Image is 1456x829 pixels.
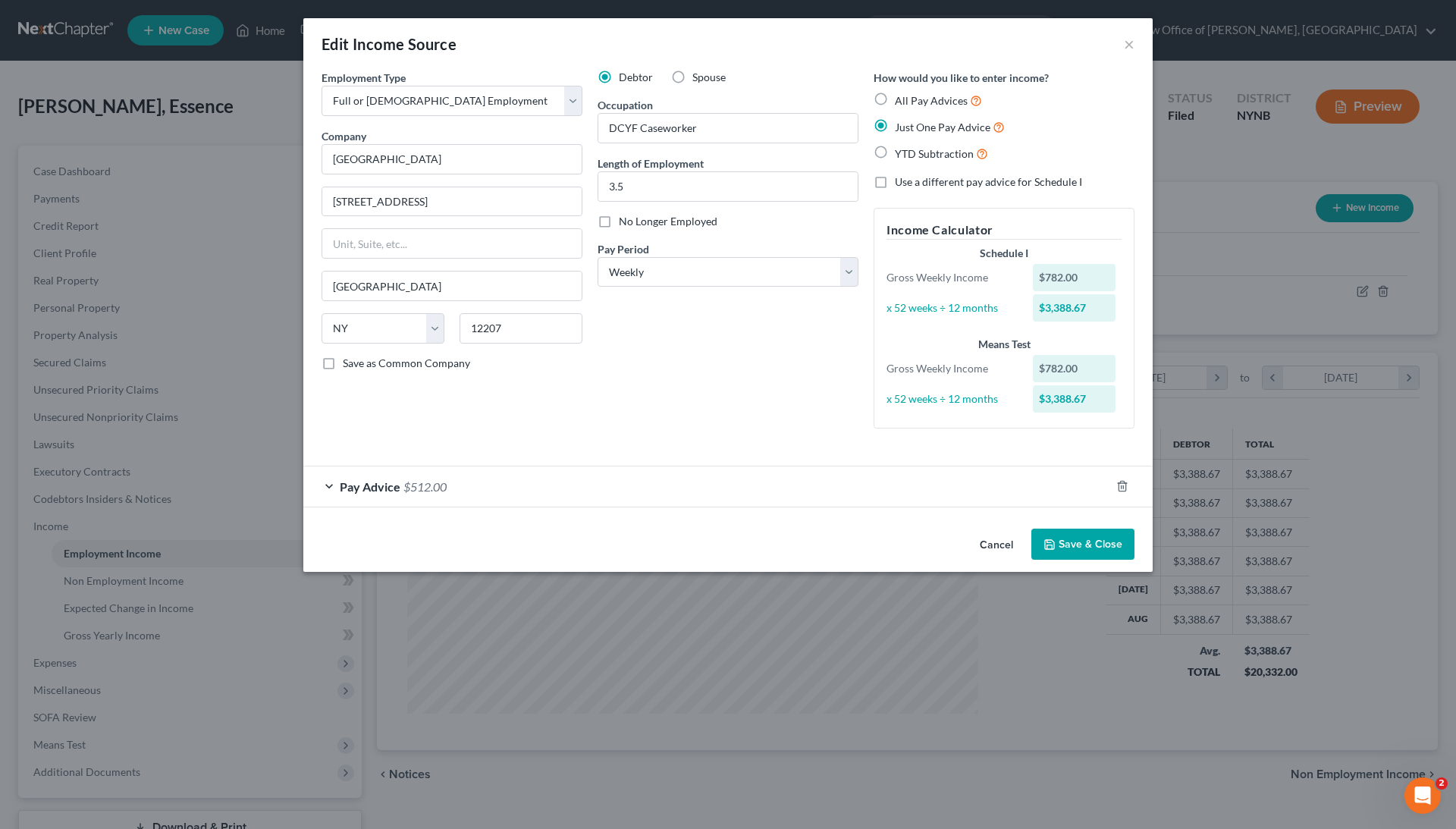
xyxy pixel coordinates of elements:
div: $782.00 [1033,264,1116,291]
span: Company [322,130,366,143]
button: × [1124,35,1134,53]
label: How would you like to enter income? [874,70,1049,86]
span: Spouse [692,71,726,83]
span: Debtor [619,71,653,83]
span: Pay Advice [340,479,400,494]
input: -- [598,114,858,143]
div: x 52 weeks ÷ 12 months [879,300,1025,316]
span: $512.00 [403,479,447,494]
input: Unit, Suite, etc... [322,229,582,258]
iframe: Intercom live chat [1404,777,1441,814]
div: Schedule I [886,246,1122,261]
input: ex: 2 years [598,172,858,201]
div: $3,388.67 [1033,294,1116,322]
span: Just One Pay Advice [895,121,990,133]
label: Length of Employment [598,155,704,171]
div: Means Test [886,337,1122,352]
label: Occupation [598,97,653,113]
input: Enter city... [322,272,582,300]
div: x 52 weeks ÷ 12 months [879,391,1025,407]
div: Gross Weekly Income [879,270,1025,285]
input: Search company by name... [322,144,582,174]
div: $782.00 [1033,355,1116,382]
h5: Income Calculator [886,221,1122,240]
div: Gross Weekly Income [879,361,1025,376]
span: Pay Period [598,243,649,256]
span: YTD Subtraction [895,147,974,160]
span: Save as Common Company [343,356,470,369]
button: Save & Close [1031,529,1134,561]
div: Edit Income Source [322,33,457,55]
div: $3,388.67 [1033,385,1116,413]
span: Use a different pay advice for Schedule I [895,175,1082,188]
span: All Pay Advices [895,94,968,107]
button: Cancel [968,530,1025,561]
span: No Longer Employed [619,215,717,228]
input: Enter zip... [460,313,582,344]
span: Employment Type [322,71,406,84]
input: Enter address... [322,187,582,216]
span: 2 [1436,777,1448,790]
